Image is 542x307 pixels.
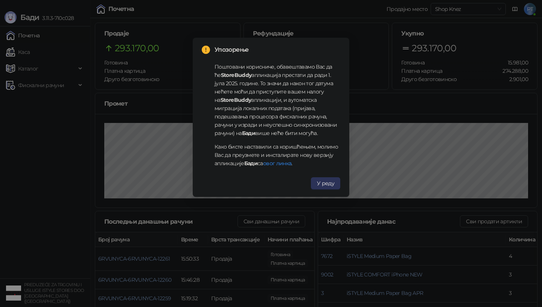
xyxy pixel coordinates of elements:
strong: Бади [244,160,257,167]
span: Упозорење [215,45,340,54]
strong: StoreBuddy [221,97,251,103]
p: Како бисте наставили са коришћењем, молимо Вас да преузмете и инсталирате нову верзију апликације... [215,143,340,167]
strong: Бади [242,130,255,137]
strong: StoreBuddy [221,72,252,78]
a: овог линка [263,160,292,167]
button: У реду [311,177,340,189]
span: У реду [317,180,334,187]
span: exclamation-circle [202,46,210,54]
p: Поштовани корисниче, обавештавамо Вас да ће апликација престати да ради 1. јула 2025. године. То ... [215,63,340,137]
